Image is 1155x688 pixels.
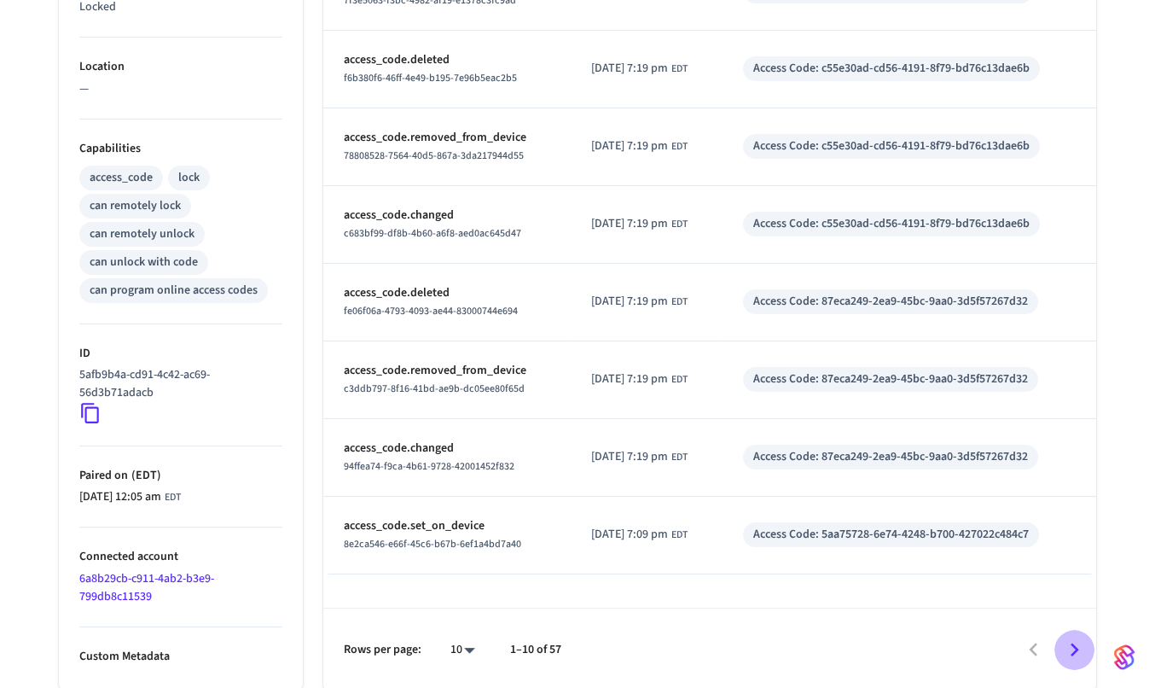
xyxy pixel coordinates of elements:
span: EDT [671,372,688,388]
p: access_code.changed [344,440,550,458]
a: 6a8b29cb-c911-4ab2-b3e9-799db8c11539 [79,570,214,605]
p: access_code.removed_from_device [344,129,550,147]
div: America/New_York [591,370,688,388]
p: Rows per page: [344,641,421,659]
p: ID [79,345,282,363]
div: Access Code: c55e30ad-cd56-4191-8f79-bd76c13dae6b [753,215,1030,233]
span: f6b380f6-46ff-4e49-b195-7e96b5eac2b5 [344,71,517,85]
div: America/New_York [591,215,688,233]
div: America/New_York [591,293,688,311]
span: [DATE] 7:19 pm [591,215,668,233]
span: EDT [671,294,688,310]
span: 78808528-7564-40d5-867a-3da217944d55 [344,149,524,163]
p: access_code.removed_from_device [344,362,550,380]
div: America/New_York [591,60,688,78]
span: [DATE] 7:19 pm [591,370,668,388]
div: Access Code: 87eca249-2ea9-45bc-9aa0-3d5f57267d32 [753,370,1028,388]
button: Go to next page [1054,630,1094,670]
p: 5afb9b4a-cd91-4c42-ac69-56d3b71adacb [79,366,276,402]
span: EDT [165,490,181,505]
img: SeamLogoGradient.69752ec5.svg [1114,644,1135,671]
span: [DATE] 7:19 pm [591,137,668,155]
span: [DATE] 7:19 pm [591,60,668,78]
p: access_code.deleted [344,284,550,302]
div: access_code [90,169,153,187]
div: Access Code: 87eca249-2ea9-45bc-9aa0-3d5f57267d32 [753,448,1028,466]
span: [DATE] 12:05 am [79,488,161,506]
p: access_code.changed [344,207,550,224]
div: lock [178,169,200,187]
span: 94ffea74-f9ca-4b61-9728-42001452f832 [344,459,514,474]
span: [DATE] 7:19 pm [591,293,668,311]
span: EDT [671,528,688,543]
div: 10 [442,638,483,662]
span: c3ddb797-8f16-41bd-ae9b-dc05ee80f65d [344,382,525,396]
p: access_code.set_on_device [344,517,550,535]
span: EDT [671,217,688,232]
span: ( EDT ) [128,467,161,484]
p: access_code.deleted [344,51,550,69]
span: [DATE] 7:09 pm [591,526,668,544]
div: can remotely lock [90,197,181,215]
span: fe06f06a-4793-4093-ae44-83000744e694 [344,304,518,318]
div: Access Code: 87eca249-2ea9-45bc-9aa0-3d5f57267d32 [753,293,1028,311]
p: 1–10 of 57 [510,641,561,659]
p: Capabilities [79,140,282,158]
p: Paired on [79,467,282,485]
p: — [79,80,282,98]
div: America/New_York [79,488,181,506]
span: 8e2ca546-e66f-45c6-b67b-6ef1a4bd7a40 [344,537,521,551]
span: EDT [671,61,688,77]
div: can unlock with code [90,254,198,271]
div: Access Code: c55e30ad-cd56-4191-8f79-bd76c13dae6b [753,137,1030,155]
span: c683bf99-df8b-4b60-a6f8-aed0ac645d47 [344,226,521,241]
div: America/New_York [591,526,688,544]
div: America/New_York [591,448,688,466]
span: EDT [671,139,688,155]
span: [DATE] 7:19 pm [591,448,668,466]
div: America/New_York [591,137,688,155]
p: Custom Metadata [79,648,282,666]
span: EDT [671,450,688,465]
p: Location [79,58,282,76]
div: can program online access codes [90,282,258,300]
p: Connected account [79,548,282,566]
div: can remotely unlock [90,225,194,243]
div: Access Code: c55e30ad-cd56-4191-8f79-bd76c13dae6b [753,60,1030,78]
div: Access Code: 5aa75728-6e74-4248-b700-427022c484c7 [753,526,1029,544]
